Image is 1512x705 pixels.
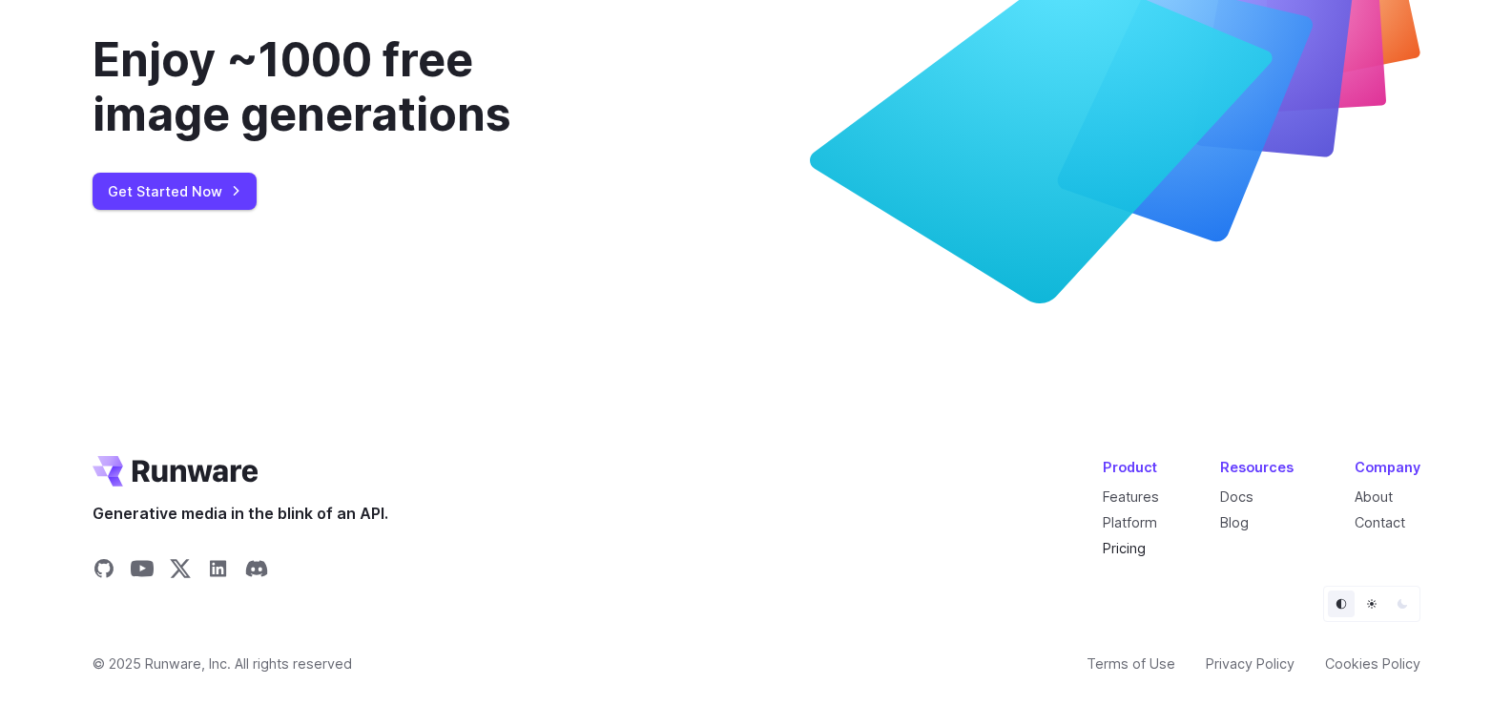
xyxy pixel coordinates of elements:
[1103,456,1159,478] div: Product
[93,456,259,487] a: Go to /
[131,557,154,586] a: Share on YouTube
[1087,653,1175,674] a: Terms of Use
[1325,653,1420,674] a: Cookies Policy
[1358,591,1385,617] button: Light
[1389,591,1416,617] button: Dark
[1220,488,1253,505] a: Docs
[1355,488,1393,505] a: About
[1220,456,1294,478] div: Resources
[169,557,192,586] a: Share on X
[1323,586,1420,622] ul: Theme selector
[1355,456,1420,478] div: Company
[93,557,115,586] a: Share on GitHub
[93,32,611,142] div: Enjoy ~1000 free image generations
[207,557,230,586] a: Share on LinkedIn
[1103,540,1146,556] a: Pricing
[245,557,268,586] a: Share on Discord
[93,502,388,527] span: Generative media in the blink of an API.
[93,653,352,674] span: © 2025 Runware, Inc. All rights reserved
[1220,514,1249,530] a: Blog
[1328,591,1355,617] button: Default
[1103,488,1159,505] a: Features
[1103,514,1157,530] a: Platform
[1206,653,1295,674] a: Privacy Policy
[93,173,257,210] a: Get Started Now
[1355,514,1405,530] a: Contact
